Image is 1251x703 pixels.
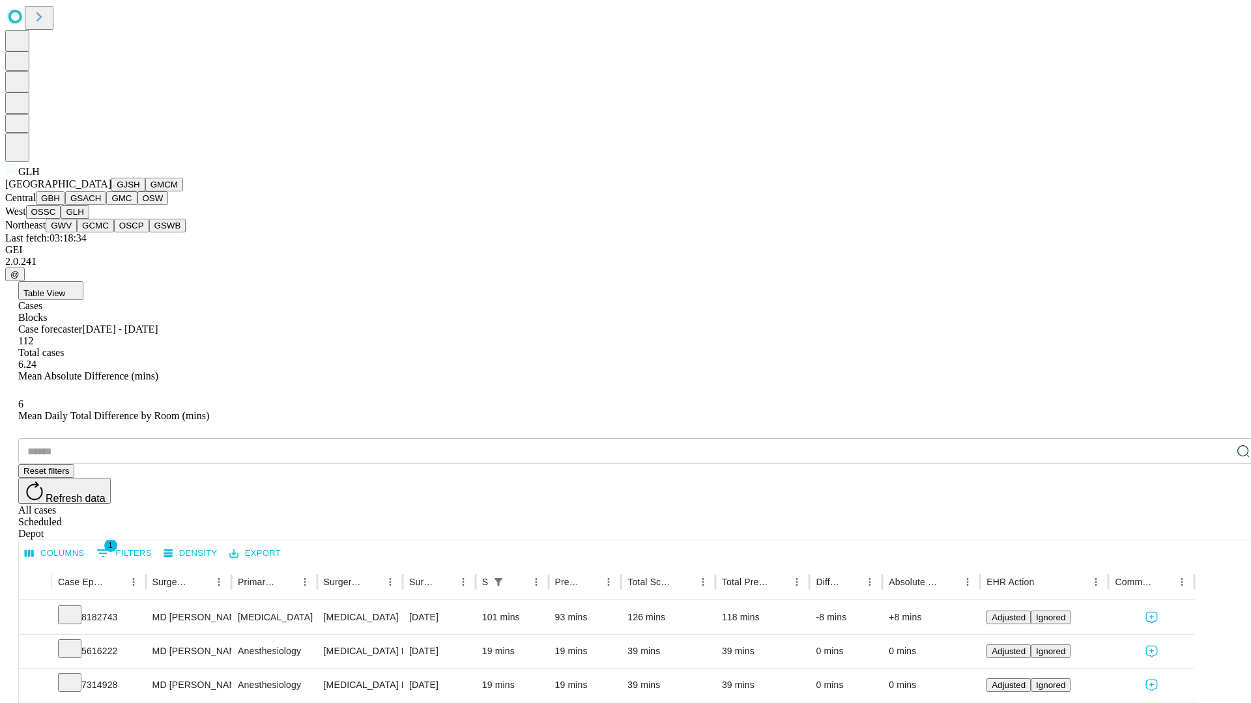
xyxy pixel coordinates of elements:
div: 1 active filter [489,573,508,591]
button: Ignored [1031,644,1071,658]
div: 5616222 [58,635,139,668]
button: Sort [509,573,527,591]
div: 0 mins [889,635,973,668]
span: Northeast [5,219,46,230]
div: +8 mins [889,601,973,634]
button: Sort [1155,573,1173,591]
span: [GEOGRAPHIC_DATA] [5,178,111,189]
button: GLH [61,205,89,219]
span: Reset filters [23,466,69,476]
div: 19 mins [555,669,615,702]
span: GLH [18,166,40,177]
span: Mean Absolute Difference (mins) [18,370,158,381]
div: Surgeon Name [152,577,190,587]
button: Menu [788,573,806,591]
button: Menu [694,573,712,591]
div: Predicted In Room Duration [555,577,581,587]
div: 93 mins [555,601,615,634]
div: Case Epic Id [58,577,105,587]
button: OSW [137,191,169,205]
div: 39 mins [627,669,709,702]
button: OSSC [26,205,61,219]
span: Table View [23,288,65,298]
button: Adjusted [986,678,1031,692]
span: West [5,206,26,217]
button: GSACH [65,191,106,205]
button: Sort [278,573,296,591]
div: -8 mins [816,601,876,634]
button: Menu [296,573,314,591]
button: Menu [124,573,143,591]
button: Export [226,544,284,564]
div: 39 mins [627,635,709,668]
button: Menu [454,573,472,591]
button: Menu [599,573,618,591]
div: [DATE] [409,635,469,668]
span: @ [10,269,20,279]
button: Menu [958,573,977,591]
div: [MEDICAL_DATA] [324,601,396,634]
div: 101 mins [482,601,542,634]
button: Menu [1173,573,1191,591]
div: Anesthesiology [238,669,310,702]
button: Menu [1087,573,1105,591]
div: MD [PERSON_NAME] [152,635,225,668]
div: [DATE] [409,601,469,634]
button: Sort [769,573,788,591]
span: Ignored [1036,680,1065,690]
div: 0 mins [816,635,876,668]
div: 39 mins [722,669,803,702]
span: Ignored [1036,646,1065,656]
span: [DATE] - [DATE] [82,324,158,335]
span: Total cases [18,347,64,358]
button: GMC [106,191,137,205]
button: Adjusted [986,611,1031,624]
div: Surgery Name [324,577,362,587]
button: GJSH [111,178,145,191]
button: GCMC [77,219,114,232]
button: OSCP [114,219,149,232]
span: Mean Daily Total Difference by Room (mins) [18,410,209,421]
button: Select columns [22,544,88,564]
button: Sort [192,573,210,591]
button: Sort [940,573,958,591]
span: 112 [18,335,33,346]
span: 1 [104,539,117,552]
div: Scheduled In Room Duration [482,577,488,587]
div: GEI [5,244,1246,256]
button: GMCM [145,178,183,191]
button: GWV [46,219,77,232]
button: Menu [381,573,399,591]
span: Last fetch: 03:18:34 [5,232,87,243]
div: Total Predicted Duration [722,577,769,587]
button: Ignored [1031,678,1071,692]
div: 19 mins [555,635,615,668]
button: Menu [527,573,545,591]
div: [MEDICAL_DATA] FLEXIBLE PROXIMAL DIAGNOSTIC [324,635,396,668]
div: Total Scheduled Duration [627,577,674,587]
div: Anesthesiology [238,635,310,668]
div: 19 mins [482,669,542,702]
div: [DATE] [409,669,469,702]
span: Central [5,192,36,203]
div: 0 mins [816,669,876,702]
div: 126 mins [627,601,709,634]
div: EHR Action [986,577,1034,587]
button: Sort [436,573,454,591]
button: Show filters [489,573,508,591]
span: Refresh data [46,493,106,504]
button: GSWB [149,219,186,232]
button: Menu [861,573,879,591]
button: Show filters [93,543,155,564]
div: 2.0.241 [5,256,1246,268]
div: 8182743 [58,601,139,634]
div: Surgery Date [409,577,435,587]
span: Adjusted [992,646,1026,656]
button: Sort [1035,573,1054,591]
span: Ignored [1036,613,1065,622]
div: 19 mins [482,635,542,668]
div: MD [PERSON_NAME] [PERSON_NAME] Md [152,601,225,634]
div: 118 mins [722,601,803,634]
button: Adjusted [986,644,1031,658]
div: 39 mins [722,635,803,668]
